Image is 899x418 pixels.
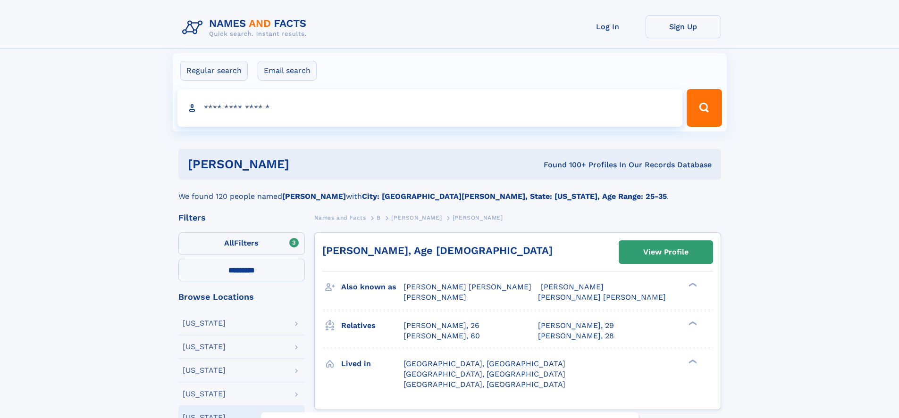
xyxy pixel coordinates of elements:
input: search input [177,89,683,127]
span: [PERSON_NAME] [453,214,503,221]
div: [US_STATE] [183,367,226,374]
label: Email search [258,61,317,81]
div: View Profile [643,241,689,263]
h3: Also known as [341,279,403,295]
label: Filters [178,232,305,255]
a: [PERSON_NAME], 26 [403,320,479,331]
a: View Profile [619,241,713,263]
a: [PERSON_NAME], 28 [538,331,614,341]
label: Regular search [180,61,248,81]
div: [US_STATE] [183,343,226,351]
h3: Lived in [341,356,403,372]
a: B [377,212,381,223]
span: [GEOGRAPHIC_DATA], [GEOGRAPHIC_DATA] [403,380,565,389]
span: [PERSON_NAME] [403,293,466,302]
div: [US_STATE] [183,320,226,327]
b: City: [GEOGRAPHIC_DATA][PERSON_NAME], State: [US_STATE], Age Range: 25-35 [362,192,667,201]
a: [PERSON_NAME], 29 [538,320,614,331]
span: [PERSON_NAME] [PERSON_NAME] [403,282,531,291]
span: [PERSON_NAME] [PERSON_NAME] [538,293,666,302]
span: [GEOGRAPHIC_DATA], [GEOGRAPHIC_DATA] [403,359,565,368]
div: Browse Locations [178,293,305,301]
a: Log In [570,15,646,38]
button: Search Button [687,89,722,127]
h3: Relatives [341,318,403,334]
div: [US_STATE] [183,390,226,398]
a: Sign Up [646,15,721,38]
span: [PERSON_NAME] [391,214,442,221]
div: ❯ [686,358,697,364]
img: Logo Names and Facts [178,15,314,41]
div: ❯ [686,282,697,288]
a: [PERSON_NAME] [391,212,442,223]
span: [GEOGRAPHIC_DATA], [GEOGRAPHIC_DATA] [403,369,565,378]
a: [PERSON_NAME], Age [DEMOGRAPHIC_DATA] [322,245,553,256]
span: All [224,238,234,247]
div: Found 100+ Profiles In Our Records Database [416,160,712,170]
a: Names and Facts [314,212,366,223]
div: We found 120 people named with . [178,180,721,202]
div: Filters [178,213,305,222]
span: B [377,214,381,221]
span: [PERSON_NAME] [541,282,604,291]
a: [PERSON_NAME], 60 [403,331,480,341]
b: [PERSON_NAME] [282,192,346,201]
div: ❯ [686,320,697,326]
h1: [PERSON_NAME] [188,158,417,170]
